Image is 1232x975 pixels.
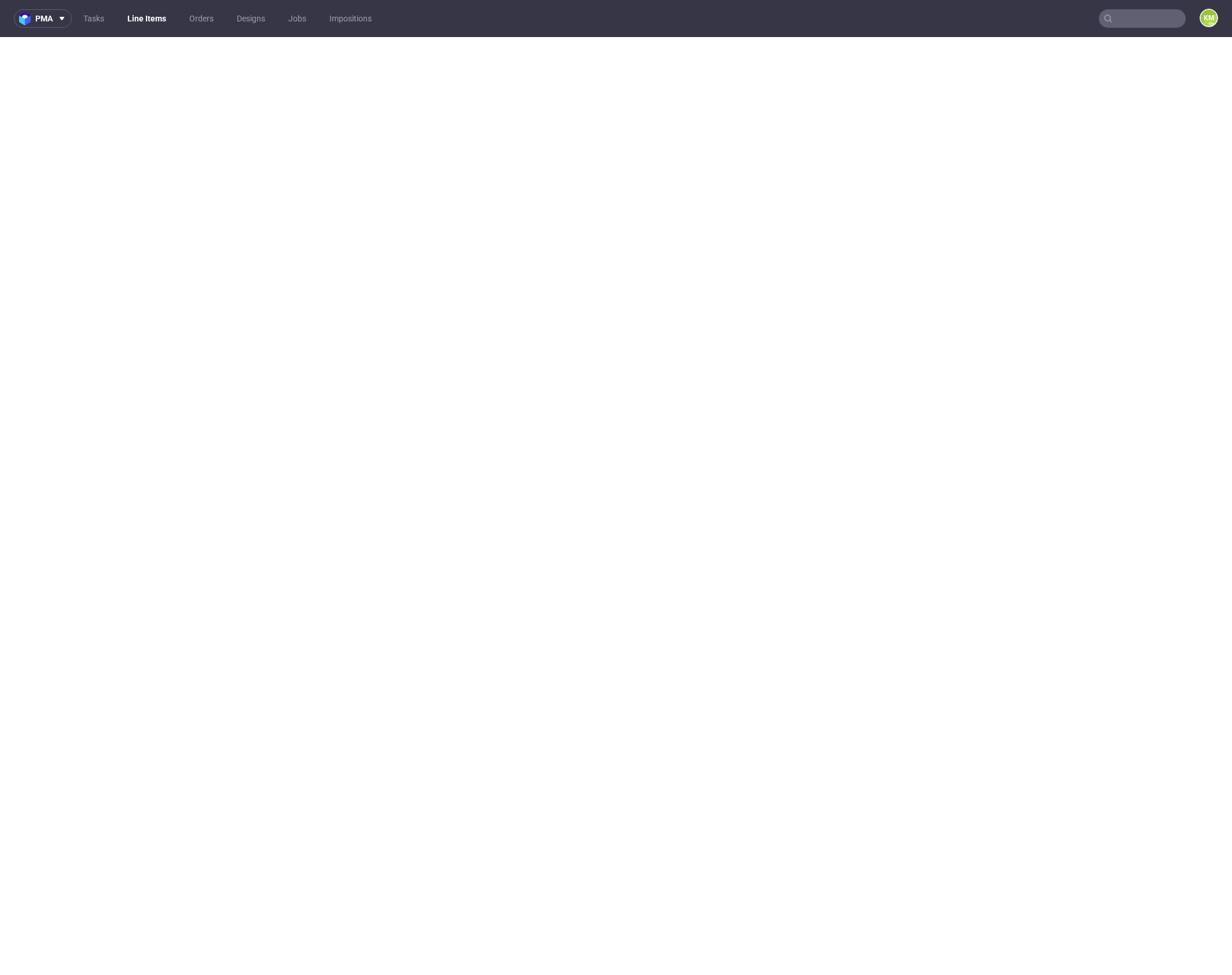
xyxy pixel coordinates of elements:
img: logo [19,12,35,25]
a: Tasks [76,9,111,28]
figcaption: KM [1201,10,1217,26]
a: Orders [182,9,221,28]
button: pma [14,9,72,28]
a: Designs [230,9,272,28]
a: Jobs [281,9,313,28]
a: Line Items [120,9,173,28]
span: pma [35,14,53,23]
a: Impositions [322,9,379,28]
